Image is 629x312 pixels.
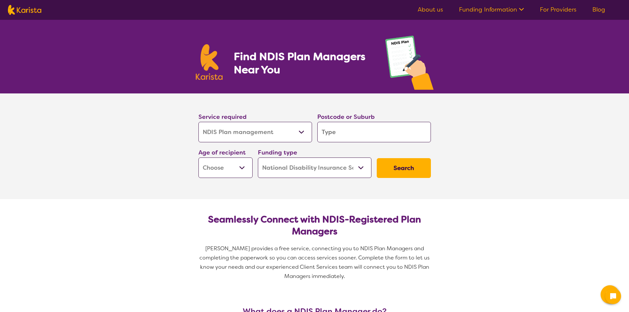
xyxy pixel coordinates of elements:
[258,149,297,156] label: Funding type
[317,113,375,121] label: Postcode or Suburb
[385,36,434,93] img: plan-management
[8,5,41,15] img: Karista logo
[199,245,431,280] span: [PERSON_NAME] provides a free service, connecting you to NDIS Plan Managers and completing the pa...
[198,149,246,156] label: Age of recipient
[204,214,426,237] h2: Seamlessly Connect with NDIS-Registered Plan Managers
[418,6,443,14] a: About us
[459,6,524,14] a: Funding Information
[196,44,223,80] img: Karista logo
[377,158,431,178] button: Search
[592,6,605,14] a: Blog
[540,6,577,14] a: For Providers
[234,50,372,76] h1: Find NDIS Plan Managers Near You
[317,122,431,142] input: Type
[198,113,247,121] label: Service required
[601,285,619,304] button: Channel Menu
